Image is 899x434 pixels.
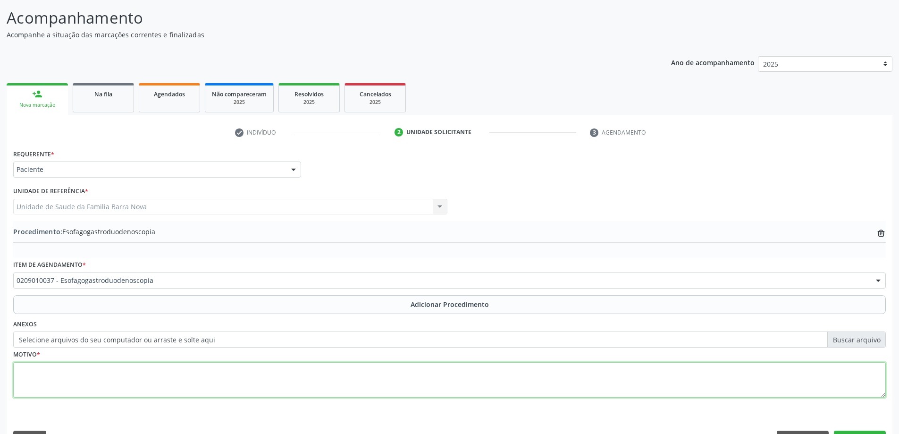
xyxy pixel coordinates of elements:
[212,90,267,98] span: Não compareceram
[94,90,112,98] span: Na fila
[13,348,40,362] label: Motivo
[294,90,324,98] span: Resolvidos
[13,102,61,109] div: Nova marcação
[7,30,627,40] p: Acompanhe a situação das marcações correntes e finalizadas
[286,99,333,106] div: 2025
[360,90,391,98] span: Cancelados
[352,99,399,106] div: 2025
[32,89,42,99] div: person_add
[13,227,155,237] span: Esofagogastroduodenoscopia
[406,128,471,136] div: Unidade solicitante
[13,227,62,236] span: Procedimento:
[13,317,37,332] label: Anexos
[13,258,86,272] label: Item de agendamento
[411,299,489,309] span: Adicionar Procedimento
[212,99,267,106] div: 2025
[671,56,755,68] p: Ano de acompanhamento
[395,128,403,136] div: 2
[17,165,282,174] span: Paciente
[7,6,627,30] p: Acompanhamento
[13,147,54,162] label: Requerente
[13,184,88,199] label: Unidade de referência
[13,295,886,314] button: Adicionar Procedimento
[154,90,185,98] span: Agendados
[17,276,866,285] span: 0209010037 - Esofagogastroduodenoscopia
